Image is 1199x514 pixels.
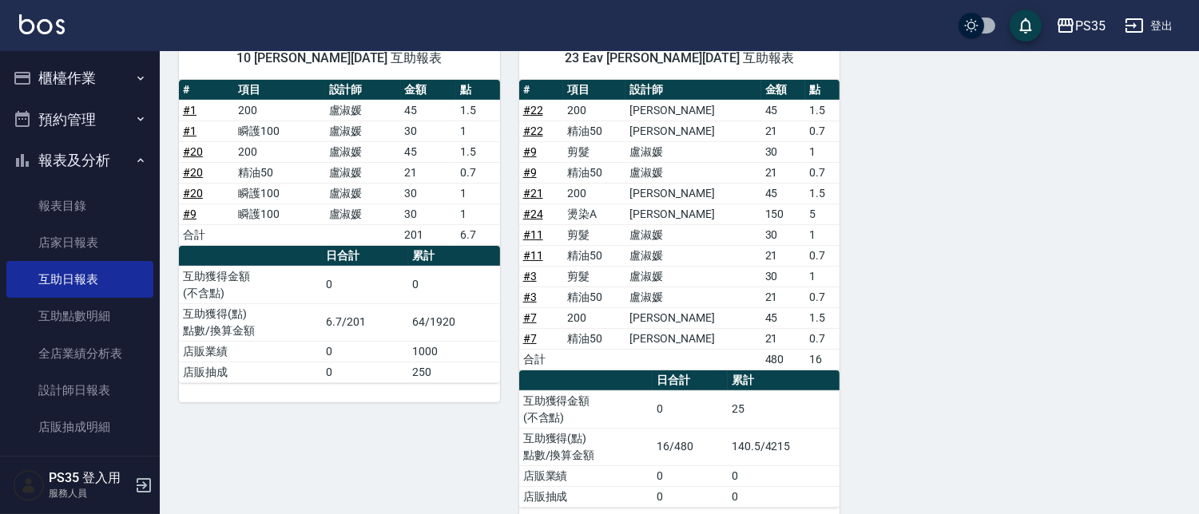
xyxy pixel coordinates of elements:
th: 項目 [234,80,324,101]
td: 0 [408,266,500,303]
a: 店家日報表 [6,224,153,261]
a: #11 [523,249,543,262]
td: 合計 [519,349,563,370]
td: 1 [456,121,500,141]
td: 盧淑媛 [325,141,401,162]
td: 燙染A [563,204,625,224]
td: 精油50 [563,162,625,183]
td: 0.7 [805,287,840,307]
td: 盧淑媛 [625,141,760,162]
span: 23 Eav [PERSON_NAME][DATE] 互助報表 [538,50,821,66]
th: # [519,80,563,101]
button: 預約管理 [6,99,153,140]
button: 報表及分析 [6,140,153,181]
td: 店販抽成 [179,362,323,382]
td: 200 [563,183,625,204]
td: 45 [401,141,456,162]
td: 精油50 [563,287,625,307]
a: 報表目錄 [6,188,153,224]
td: 0.7 [805,245,840,266]
td: 45 [401,100,456,121]
img: Person [13,469,45,501]
td: 45 [761,307,805,328]
td: [PERSON_NAME] [625,183,760,204]
td: 30 [761,266,805,287]
a: #22 [523,125,543,137]
a: #24 [523,208,543,220]
table: a dense table [179,246,500,383]
td: 0.7 [805,162,840,183]
td: 瞬護100 [234,183,324,204]
td: 店販業績 [179,341,323,362]
a: #9 [523,166,537,179]
td: 21 [761,121,805,141]
td: 45 [761,100,805,121]
span: 10 [PERSON_NAME][DATE] 互助報表 [198,50,481,66]
td: 盧淑媛 [625,266,760,287]
td: 30 [401,204,456,224]
td: 201 [401,224,456,245]
td: 64/1920 [408,303,500,341]
table: a dense table [519,370,840,508]
td: 21 [761,287,805,307]
td: 250 [408,362,500,382]
a: #1 [183,125,197,137]
td: 5 [805,204,840,224]
td: 合計 [179,224,234,245]
a: 店販抽成明細 [6,409,153,445]
td: 1 [456,204,500,224]
a: 全店業績分析表 [6,335,153,372]
td: 盧淑媛 [625,224,760,245]
td: 1.5 [805,100,840,121]
td: 盧淑媛 [325,204,401,224]
th: 金額 [401,80,456,101]
td: 盧淑媛 [325,121,401,141]
td: 1.5 [805,307,840,328]
td: 互助獲得(點) 點數/換算金額 [519,428,653,465]
td: 0.7 [456,162,500,183]
table: a dense table [519,80,840,370]
a: #20 [183,145,203,158]
td: 0 [653,486,728,507]
td: 盧淑媛 [625,287,760,307]
td: 盧淑媛 [325,183,401,204]
td: 1.5 [805,183,840,204]
td: 店販業績 [519,465,653,486]
td: 互助獲得金額 (不含點) [519,390,653,428]
td: [PERSON_NAME] [625,204,760,224]
td: 200 [563,100,625,121]
a: #1 [183,104,197,117]
th: # [179,80,234,101]
td: 1000 [408,341,500,362]
a: #22 [523,104,543,117]
td: 150 [761,204,805,224]
td: 21 [761,328,805,349]
td: 精油50 [563,328,625,349]
a: #3 [523,270,537,283]
td: 0 [323,341,408,362]
a: 費用分析表 [6,445,153,482]
td: 30 [401,183,456,204]
button: save [1010,10,1042,42]
td: 瞬護100 [234,121,324,141]
table: a dense table [179,80,500,246]
td: 1.5 [456,100,500,121]
td: 0 [323,362,408,382]
img: Logo [19,14,65,34]
td: 30 [761,224,805,245]
div: PS35 [1075,16,1106,36]
a: 互助點數明細 [6,298,153,334]
a: 互助日報表 [6,261,153,298]
td: 盧淑媛 [625,245,760,266]
th: 累計 [408,246,500,267]
td: 1 [805,224,840,245]
button: 登出 [1118,11,1180,41]
td: 6.7 [456,224,500,245]
td: 盧淑媛 [325,162,401,183]
td: 480 [761,349,805,370]
td: 盧淑媛 [625,162,760,183]
td: 21 [761,245,805,266]
td: [PERSON_NAME] [625,307,760,328]
td: [PERSON_NAME] [625,121,760,141]
td: 30 [401,121,456,141]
